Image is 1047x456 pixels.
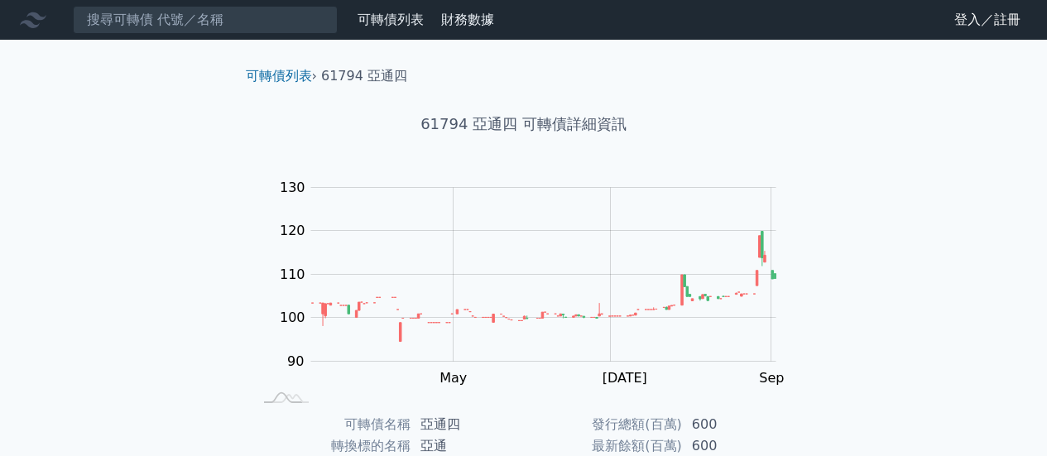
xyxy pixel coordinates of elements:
h1: 61794 亞通四 可轉債詳細資訊 [233,113,815,136]
li: › [246,66,317,86]
tspan: 90 [287,353,304,369]
td: 600 [682,414,795,435]
a: 可轉債列表 [358,12,424,27]
tspan: 100 [280,310,305,325]
tspan: Sep [759,370,784,386]
tspan: [DATE] [603,370,647,386]
tspan: 120 [280,223,305,238]
iframe: Chat Widget [964,377,1047,456]
a: 登入／註冊 [941,7,1034,33]
input: 搜尋可轉債 代號／名稱 [73,6,338,34]
tspan: 130 [280,180,305,195]
tspan: 110 [280,266,305,282]
a: 可轉債列表 [246,68,312,84]
a: 財務數據 [441,12,494,27]
td: 發行總額(百萬) [524,414,682,435]
td: 可轉債名稱 [252,414,411,435]
tspan: May [439,370,467,386]
li: 61794 亞通四 [321,66,407,86]
td: 亞通四 [411,414,524,435]
g: Chart [271,180,800,420]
